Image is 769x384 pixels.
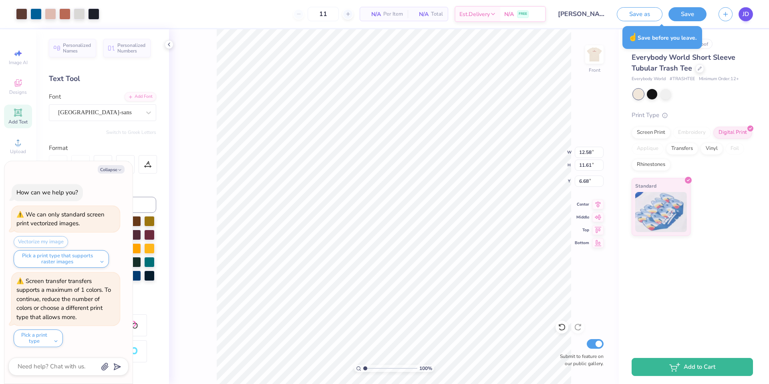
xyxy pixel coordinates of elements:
button: Switch to Greek Letters [106,129,156,135]
span: Designs [9,89,27,95]
span: 100 % [419,365,432,372]
button: Pick a print type [14,329,63,347]
input: – – [308,7,339,21]
div: Print Type [632,111,753,120]
span: N/A [504,10,514,18]
span: Per Item [383,10,403,18]
span: Upload [10,148,26,155]
img: Front [586,46,602,63]
button: Save as [617,7,662,21]
div: Foil [725,143,744,155]
div: Save before you leave. [622,26,702,49]
div: Front [589,67,600,74]
span: Minimum Order: 12 + [699,76,739,83]
span: Image AI [9,59,28,66]
a: JD [739,7,753,21]
span: Total [431,10,443,18]
span: Bottom [575,240,589,246]
button: Add to Cart [632,358,753,376]
div: We can only standard screen print vectorized images. [16,210,105,228]
div: Applique [632,143,664,155]
div: How can we help you? [16,188,78,196]
div: Embroidery [673,127,711,139]
button: Pick a print type that supports raster images [14,250,109,268]
label: Submit to feature on our public gallery. [556,353,604,367]
div: Add Font [125,92,156,101]
div: Text Tool [49,73,156,84]
span: Middle [575,214,589,220]
span: ☝️ [628,32,638,42]
span: Everybody World [632,76,666,83]
div: Digital Print [713,127,752,139]
button: Save [668,7,707,21]
div: Screen transfer transfers supports a maximum of 1 colors. To continue, reduce the number of color... [16,277,111,321]
span: JD [743,10,749,19]
span: # TRASHTEE [670,76,695,83]
span: Center [575,202,589,207]
img: Standard [635,192,687,232]
span: FREE [519,11,527,17]
div: Screen Print [632,127,670,139]
div: Format [49,143,157,153]
span: Everybody World Short Sleeve Tubular Trash Tee [632,53,735,73]
div: Transfers [666,143,698,155]
span: Standard [635,182,656,190]
span: Est. Delivery [459,10,490,18]
div: Rhinestones [632,159,670,171]
span: Add Text [8,119,28,125]
span: N/A [413,10,429,18]
span: N/A [365,10,381,18]
span: Top [575,227,589,233]
div: Vinyl [701,143,723,155]
label: Font [49,92,61,101]
input: Untitled Design [552,6,611,22]
button: Collapse [98,165,125,174]
span: Personalized Numbers [117,42,146,54]
span: Personalized Names [63,42,91,54]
